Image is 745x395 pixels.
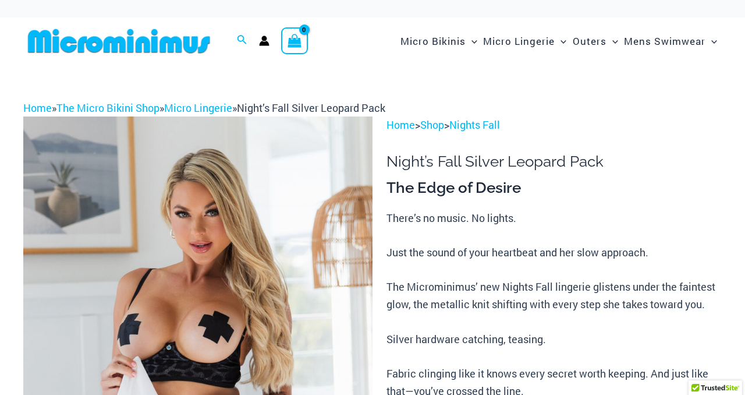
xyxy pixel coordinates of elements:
a: Mens SwimwearMenu ToggleMenu Toggle [621,23,720,59]
a: OutersMenu ToggleMenu Toggle [570,23,621,59]
span: Night’s Fall Silver Leopard Pack [237,101,385,115]
h3: The Edge of Desire [386,178,722,198]
p: > > [386,117,722,134]
span: Mens Swimwear [624,26,705,56]
span: Outers [573,26,606,56]
a: Home [23,101,52,115]
span: Micro Bikinis [400,26,466,56]
span: Menu Toggle [606,26,618,56]
a: Home [386,118,415,132]
a: Micro LingerieMenu ToggleMenu Toggle [480,23,569,59]
span: Menu Toggle [705,26,717,56]
span: » » » [23,101,385,115]
span: Menu Toggle [555,26,566,56]
a: Micro BikinisMenu ToggleMenu Toggle [398,23,480,59]
nav: Site Navigation [396,22,722,61]
img: MM SHOP LOGO FLAT [23,28,215,54]
a: View Shopping Cart, empty [281,27,308,54]
a: Search icon link [237,33,247,48]
span: Menu Toggle [466,26,477,56]
a: Shop [420,118,444,132]
a: Account icon link [259,36,269,46]
a: Nights Fall [449,118,500,132]
span: Micro Lingerie [483,26,555,56]
h1: Night’s Fall Silver Leopard Pack [386,153,722,171]
a: Micro Lingerie [164,101,232,115]
a: The Micro Bikini Shop [56,101,159,115]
